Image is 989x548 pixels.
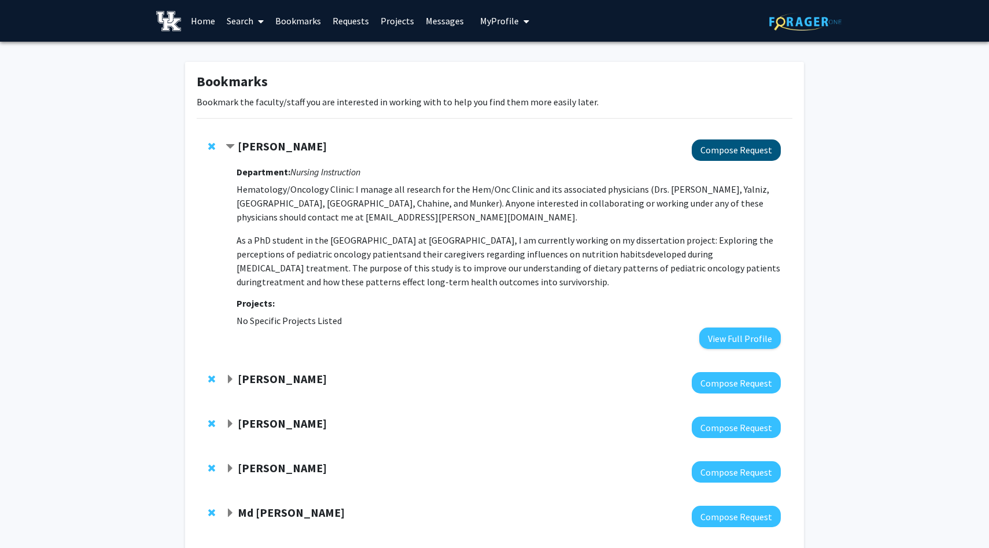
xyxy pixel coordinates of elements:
[290,166,360,178] i: Nursing Instruction
[238,461,327,475] strong: [PERSON_NAME]
[208,374,215,384] span: Remove Tianyan Gao from bookmarks
[238,416,327,431] strong: [PERSON_NAME]
[208,419,215,428] span: Remove Samantha Zambuto from bookmarks
[238,505,345,520] strong: Md [PERSON_NAME]
[238,139,327,153] strong: [PERSON_NAME]
[237,166,290,178] strong: Department:
[208,142,215,151] span: Remove Natalie Hawes from bookmarks
[185,1,221,41] a: Home
[262,276,609,288] span: treatment and how these patterns effect long-term health outcomes into survivorship.
[237,233,781,289] p: As a PhD student in the [GEOGRAPHIC_DATA] at [GEOGRAPHIC_DATA], I am currently working on my diss...
[226,142,235,152] span: Contract Natalie Hawes Bookmark
[226,509,235,518] span: Expand Md Eunus Ali Bookmark
[375,1,420,41] a: Projects
[769,13,842,31] img: ForagerOne Logo
[238,372,327,386] strong: [PERSON_NAME]
[226,375,235,384] span: Expand Tianyan Gao Bookmark
[407,248,645,260] span: and their caregivers regarding influences on nutrition habits
[208,508,215,517] span: Remove Md Eunus Ali from bookmarks
[237,297,275,309] strong: Projects:
[221,1,270,41] a: Search
[237,315,342,326] span: No Specific Projects Listed
[270,1,327,41] a: Bookmarks
[226,464,235,473] span: Expand Thomas Kampourakis Bookmark
[156,11,181,31] img: University of Kentucky Logo
[327,1,375,41] a: Requests
[197,73,792,90] h1: Bookmarks
[197,95,792,109] p: Bookmark the faculty/staff you are interested in working with to help you find them more easily l...
[237,248,780,288] span: developed during [MEDICAL_DATA] treatment. The purpose of this study is to improve our understand...
[699,328,781,349] button: View Full Profile
[226,420,235,429] span: Expand Samantha Zambuto Bookmark
[692,417,781,438] button: Compose Request to Samantha Zambuto
[480,15,519,27] span: My Profile
[9,496,49,539] iframe: Chat
[692,506,781,527] button: Compose Request to Md Eunus Ali
[420,1,470,41] a: Messages
[692,461,781,483] button: Compose Request to Thomas Kampourakis
[237,182,781,224] p: Hematology/Oncology Clinic: I manage all research for the Hem/Onc Clinic and its associated physi...
[208,464,215,473] span: Remove Thomas Kampourakis from bookmarks
[692,372,781,393] button: Compose Request to Tianyan Gao
[692,139,781,161] button: Compose Request to Natalie Hawes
